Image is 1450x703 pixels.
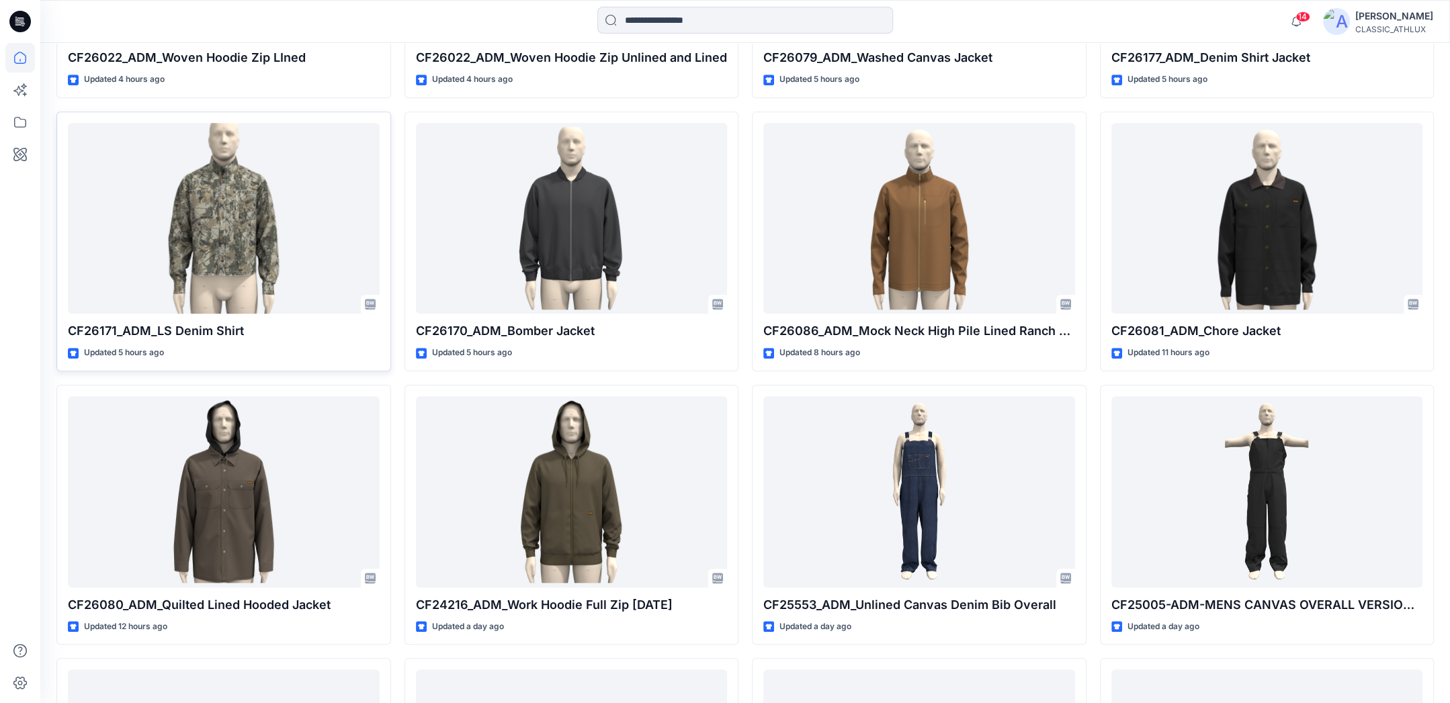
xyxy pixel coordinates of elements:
a: CF26171_ADM_LS Denim Shirt [68,123,380,314]
p: Updated 4 hours ago [432,73,513,87]
p: Updated 12 hours ago [84,620,167,634]
p: CF25553_ADM_Unlined Canvas Denim Bib Overall [763,596,1075,614]
a: CF26170_ADM_Bomber Jacket [416,123,728,314]
div: [PERSON_NAME] [1355,8,1433,24]
img: avatar [1323,8,1350,35]
p: CF26080_ADM_Quilted Lined Hooded Jacket [68,596,380,614]
p: Updated 5 hours ago [779,73,859,87]
p: Updated 8 hours ago [779,346,860,360]
a: CF26080_ADM_Quilted Lined Hooded Jacket [68,396,380,588]
p: Updated a day ago [1127,620,1199,634]
p: CF26081_ADM_Chore Jacket [1111,322,1423,340]
p: CF26171_ADM_LS Denim Shirt [68,322,380,340]
p: CF26022_ADM_Woven Hoodie Zip LIned [68,48,380,67]
p: Updated a day ago [779,620,851,634]
p: Updated a day ago [432,620,504,634]
p: CF26086_ADM_Mock Neck High Pile Lined Ranch Jacket [763,322,1075,340]
a: CF25553_ADM_Unlined Canvas Denim Bib Overall [763,396,1075,588]
p: CF26170_ADM_Bomber Jacket [416,322,728,340]
p: Updated 5 hours ago [432,346,512,360]
a: CF26081_ADM_Chore Jacket [1111,123,1423,314]
span: 14 [1295,11,1310,22]
a: CF26086_ADM_Mock Neck High Pile Lined Ranch Jacket [763,123,1075,314]
p: CF26022_ADM_Woven Hoodie Zip Unlined and Lined [416,48,728,67]
div: CLASSIC_ATHLUX [1355,24,1433,34]
p: CF26177_ADM_Denim Shirt Jacket [1111,48,1423,67]
p: CF25005-ADM-MENS CANVAS OVERALL VERSION 2.0 [1111,596,1423,614]
p: CF24216_ADM_Work Hoodie Full Zip [DATE] [416,596,728,614]
a: CF24216_ADM_Work Hoodie Full Zip 01OCT25 [416,396,728,588]
p: CF26079_ADM_Washed Canvas Jacket [763,48,1075,67]
p: Updated 4 hours ago [84,73,165,87]
p: Updated 5 hours ago [84,346,164,360]
p: Updated 5 hours ago [1127,73,1207,87]
a: CF25005-ADM-MENS CANVAS OVERALL VERSION 2.0 [1111,396,1423,588]
p: Updated 11 hours ago [1127,346,1209,360]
